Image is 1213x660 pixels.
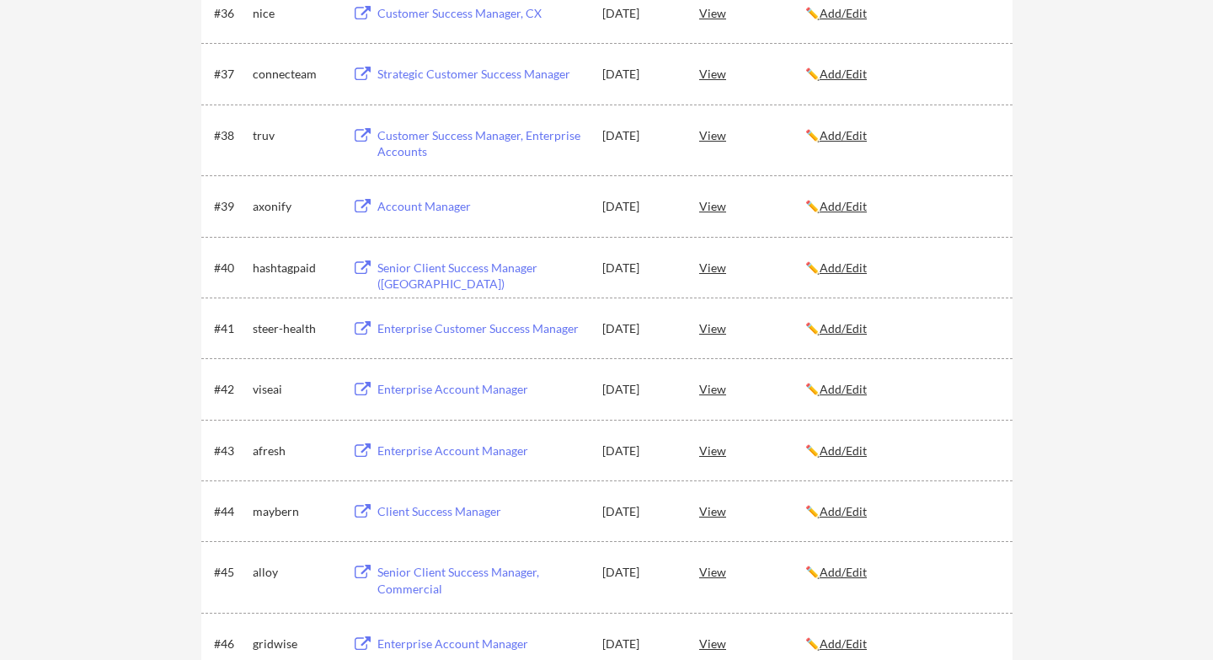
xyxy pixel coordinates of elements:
u: Add/Edit [820,199,867,213]
div: ✏️ [805,260,997,276]
div: #42 [214,381,247,398]
div: [DATE] [602,564,676,581]
div: ✏️ [805,320,997,337]
div: Enterprise Account Manager [377,381,586,398]
u: Add/Edit [820,636,867,651]
div: [DATE] [602,198,676,215]
u: Add/Edit [820,6,867,20]
div: View [699,556,805,587]
div: #36 [214,5,247,22]
div: [DATE] [602,5,676,22]
div: axonify [253,198,337,215]
div: View [699,435,805,465]
div: View [699,496,805,526]
div: Enterprise Customer Success Manager [377,320,586,337]
div: #46 [214,636,247,652]
div: View [699,58,805,89]
div: ✏️ [805,66,997,83]
div: Client Success Manager [377,503,586,520]
div: #38 [214,127,247,144]
u: Add/Edit [820,67,867,81]
div: [DATE] [602,381,676,398]
div: afresh [253,443,337,459]
div: maybern [253,503,337,520]
div: ✏️ [805,5,997,22]
div: [DATE] [602,320,676,337]
div: ✏️ [805,198,997,215]
div: Customer Success Manager, CX [377,5,586,22]
div: #41 [214,320,247,337]
div: ✏️ [805,564,997,581]
div: [DATE] [602,127,676,144]
div: [DATE] [602,636,676,652]
div: truv [253,127,337,144]
div: View [699,190,805,221]
u: Add/Edit [820,443,867,458]
div: ✏️ [805,381,997,398]
div: View [699,120,805,150]
div: [DATE] [602,443,676,459]
div: connecteam [253,66,337,83]
div: Senior Client Success Manager ([GEOGRAPHIC_DATA]) [377,260,586,292]
div: View [699,628,805,658]
div: gridwise [253,636,337,652]
div: #39 [214,198,247,215]
div: viseai [253,381,337,398]
div: Enterprise Account Manager [377,636,586,652]
div: #43 [214,443,247,459]
div: hashtagpaid [253,260,337,276]
div: steer-health [253,320,337,337]
div: Customer Success Manager, Enterprise Accounts [377,127,586,160]
div: alloy [253,564,337,581]
div: [DATE] [602,503,676,520]
div: Strategic Customer Success Manager [377,66,586,83]
div: Account Manager [377,198,586,215]
u: Add/Edit [820,128,867,142]
u: Add/Edit [820,321,867,335]
div: #40 [214,260,247,276]
div: View [699,252,805,282]
u: Add/Edit [820,565,867,579]
div: Enterprise Account Manager [377,443,586,459]
div: ✏️ [805,503,997,520]
div: #45 [214,564,247,581]
u: Add/Edit [820,382,867,396]
div: #37 [214,66,247,83]
u: Add/Edit [820,504,867,518]
div: [DATE] [602,66,676,83]
div: ✏️ [805,636,997,652]
div: #44 [214,503,247,520]
div: View [699,373,805,404]
div: View [699,313,805,343]
u: Add/Edit [820,260,867,275]
div: ✏️ [805,443,997,459]
div: ✏️ [805,127,997,144]
div: Senior Client Success Manager, Commercial [377,564,586,597]
div: nice [253,5,337,22]
div: [DATE] [602,260,676,276]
